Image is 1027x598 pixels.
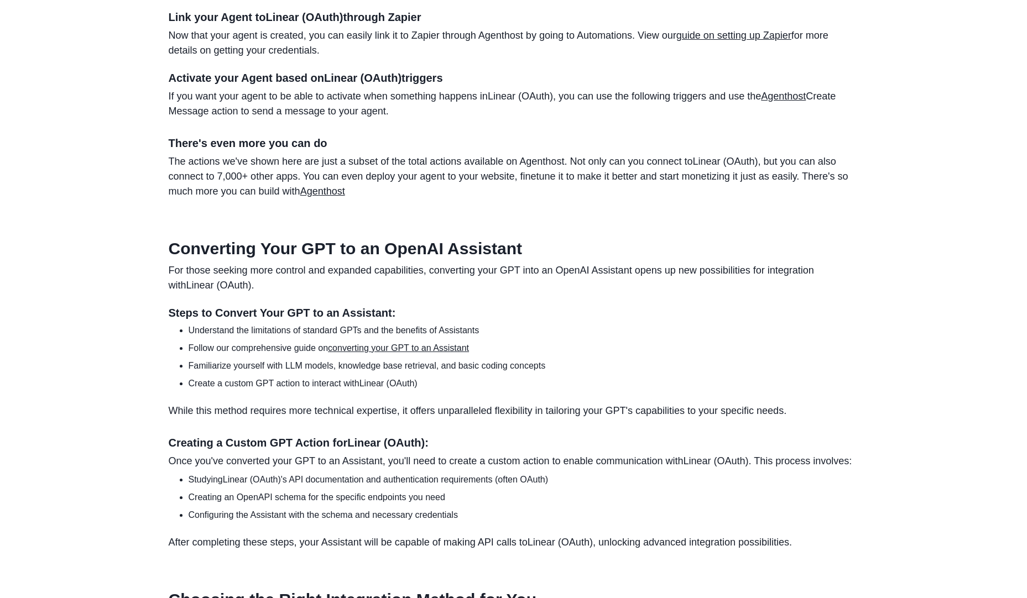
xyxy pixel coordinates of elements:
h4: Activate your Agent based on Linear (OAuth) triggers [169,71,859,85]
p: After completing these steps, your Assistant will be capable of making API calls to Linear (OAuth... [169,535,859,550]
h2: Converting Your GPT to an OpenAI Assistant [169,239,859,259]
p: For those seeking more control and expanded capabilities, converting your GPT into an OpenAI Assi... [169,263,859,293]
h3: Steps to Convert Your GPT to an Assistant: [169,306,859,319]
p: Once you've converted your GPT to an Assistant, you'll need to create a custom action to enable c... [169,454,859,469]
h3: Creating a Custom GPT Action for Linear (OAuth) : [169,436,859,449]
li: Studying Linear (OAuth) 's API documentation and authentication requirements (often OAuth) [189,473,859,486]
li: Familiarize yourself with LLM models, knowledge base retrieval, and basic coding concepts [189,359,859,373]
a: Agenthost [761,91,806,102]
li: Follow our comprehensive guide on [189,342,859,355]
p: Now that your agent is created, you can easily link it to Zapier through Agenthost by going to Au... [169,28,859,58]
p: The actions we've shown here are just a subset of the total actions available on Agenthost. Not o... [169,154,859,199]
h4: There's even more you can do [169,137,859,150]
p: If you want your agent to be able to activate when something happens in Linear (OAuth) , you can ... [169,89,859,119]
p: While this method requires more technical expertise, it offers unparalleled flexibility in tailor... [169,403,859,418]
a: Agenthost [300,186,345,197]
h4: Link your Agent to Linear (OAuth) through Zapier [169,11,859,24]
li: Configuring the Assistant with the schema and necessary credentials [189,508,859,522]
a: guide on setting up Zapier [676,30,791,41]
a: converting your GPT to an Assistant [328,343,469,353]
li: Understand the limitations of standard GPTs and the benefits of Assistants [189,324,859,337]
li: Creating an OpenAPI schema for the specific endpoints you need [189,491,859,504]
li: Create a custom GPT action to interact with Linear (OAuth) [189,377,859,390]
